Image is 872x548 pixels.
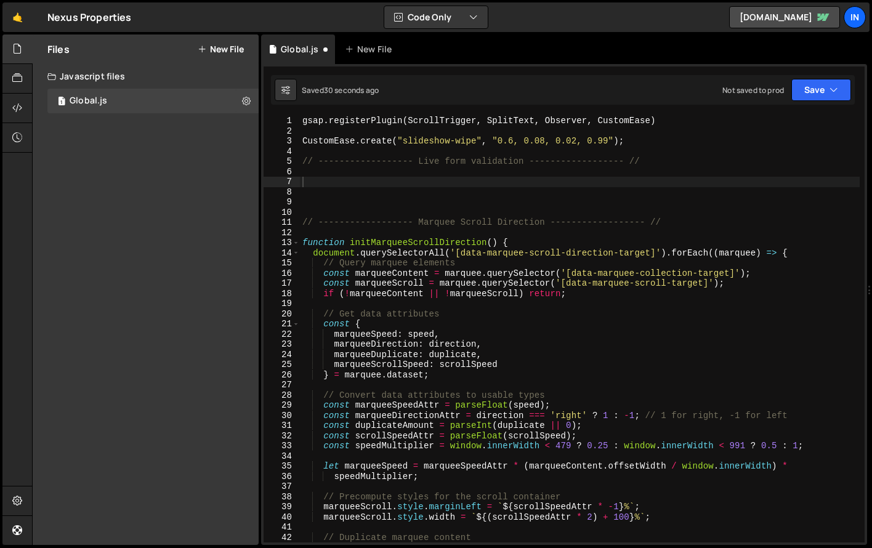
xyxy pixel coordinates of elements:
div: New File [345,43,397,55]
div: 18 [264,289,300,299]
div: 34 [264,451,300,462]
div: 27 [264,380,300,390]
div: 13 [264,238,300,248]
div: 2 [264,126,300,137]
div: Javascript files [33,64,259,89]
div: 30 seconds ago [324,85,379,95]
div: 16 [264,268,300,279]
div: 32 [264,431,300,441]
div: 17 [264,278,300,289]
div: Global.js [70,95,107,107]
div: 40 [264,512,300,523]
div: 21 [264,319,300,329]
div: 19 [264,299,300,309]
div: 28 [264,390,300,401]
div: 5 [264,156,300,167]
h2: Files [47,42,70,56]
div: 23 [264,339,300,350]
div: 33 [264,441,300,451]
div: 22 [264,329,300,340]
div: Saved [302,85,379,95]
div: 26 [264,370,300,381]
div: 4 [264,147,300,157]
div: 15 [264,258,300,268]
div: 1 [264,116,300,126]
a: In [844,6,866,28]
button: New File [198,44,244,54]
button: Code Only [384,6,488,28]
div: Global.js [281,43,318,55]
div: 39 [264,502,300,512]
div: 10 [264,208,300,218]
a: 🤙 [2,2,33,32]
div: Nexus Properties [47,10,132,25]
div: 8 [264,187,300,198]
a: [DOMAIN_NAME] [729,6,840,28]
div: 29 [264,400,300,411]
div: 17042/46860.js [47,89,259,113]
div: 24 [264,350,300,360]
div: Not saved to prod [722,85,784,95]
div: 12 [264,228,300,238]
div: 36 [264,472,300,482]
div: 14 [264,248,300,259]
div: 42 [264,533,300,543]
div: 25 [264,360,300,370]
div: 11 [264,217,300,228]
span: 1 [58,97,65,107]
div: 7 [264,177,300,187]
div: 35 [264,461,300,472]
div: 41 [264,522,300,533]
div: 38 [264,492,300,502]
div: 37 [264,482,300,492]
div: 20 [264,309,300,320]
button: Save [791,79,851,101]
div: 31 [264,421,300,431]
div: 6 [264,167,300,177]
div: 9 [264,197,300,208]
div: 30 [264,411,300,421]
div: 3 [264,136,300,147]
